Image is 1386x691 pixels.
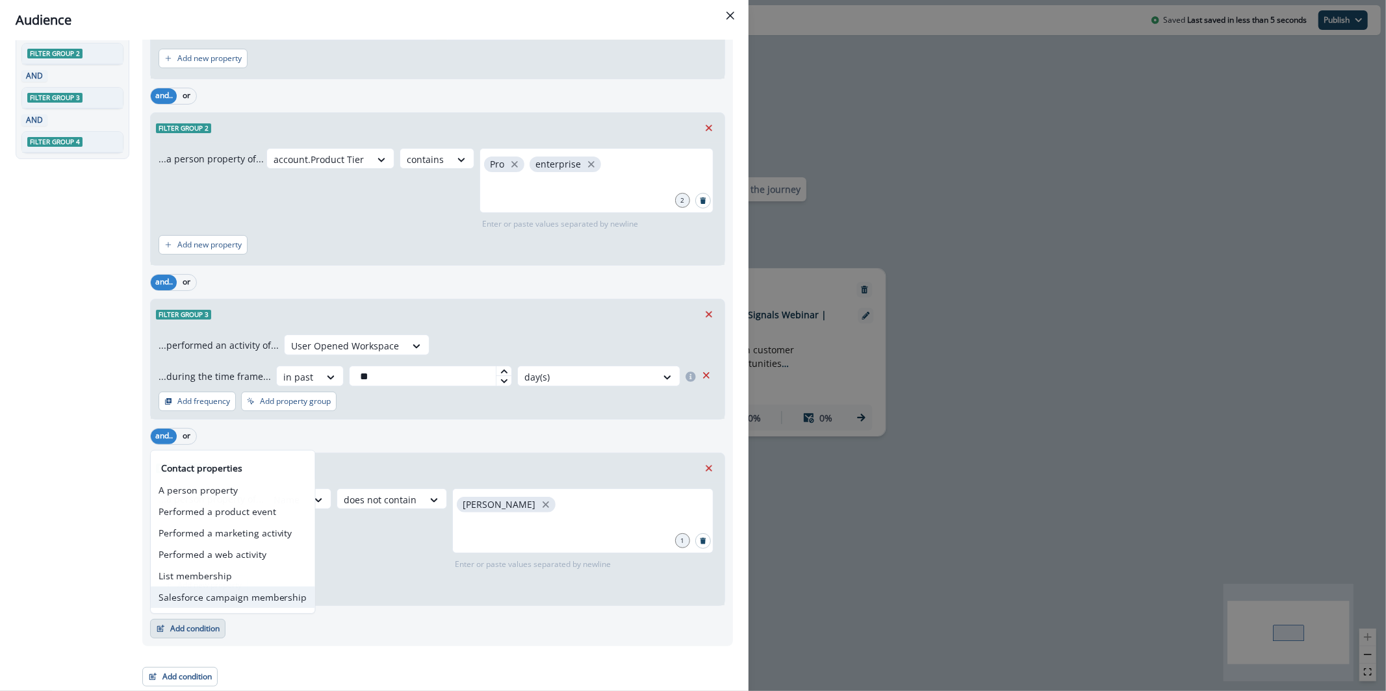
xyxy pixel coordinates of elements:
[151,565,314,586] button: List membership
[508,158,521,171] button: close
[150,619,225,638] button: Add condition
[16,10,733,30] div: Audience
[675,193,690,208] div: 2
[151,586,314,608] button: Salesforce campaign membership
[695,193,711,208] button: Search
[159,152,264,166] p: ...a person property of...
[695,533,711,549] button: Search
[260,397,331,406] p: Add property group
[27,137,83,147] span: Filter group 4
[177,54,242,63] p: Add new property
[24,114,45,126] p: AND
[159,338,279,352] p: ...performed an activity of...
[161,461,304,475] p: Contact properties
[699,459,719,478] button: Remove
[159,370,271,383] p: ...during the time frame...
[480,218,641,230] p: Enter or paste values separated by newline
[156,123,211,133] span: Filter group 2
[177,397,230,406] p: Add frequency
[24,70,45,82] p: AND
[151,429,177,444] button: and..
[177,429,196,444] button: or
[159,235,248,255] button: Add new property
[27,49,83,58] span: Filter group 2
[696,366,717,385] button: Remove
[159,49,248,68] button: Add new property
[699,118,719,138] button: Remove
[151,501,314,523] button: Performed a product event
[177,275,196,290] button: or
[490,159,504,170] p: Pro
[142,667,218,686] button: Add condition
[151,480,314,501] button: A person property
[151,275,177,290] button: and..
[177,240,242,249] p: Add new property
[539,498,552,511] button: close
[585,158,598,171] button: close
[720,5,741,26] button: Close
[159,392,236,411] button: Add frequency
[151,522,314,544] button: Performed a marketing activity
[241,392,337,411] button: Add property group
[151,88,177,104] button: and..
[699,305,719,324] button: Remove
[463,499,535,510] p: [PERSON_NAME]
[156,310,211,320] span: Filter group 3
[151,544,314,565] button: Performed a web activity
[535,159,581,170] p: enterprise
[675,533,690,548] div: 1
[177,88,196,104] button: or
[452,559,613,570] p: Enter or paste values separated by newline
[27,93,83,103] span: Filter group 3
